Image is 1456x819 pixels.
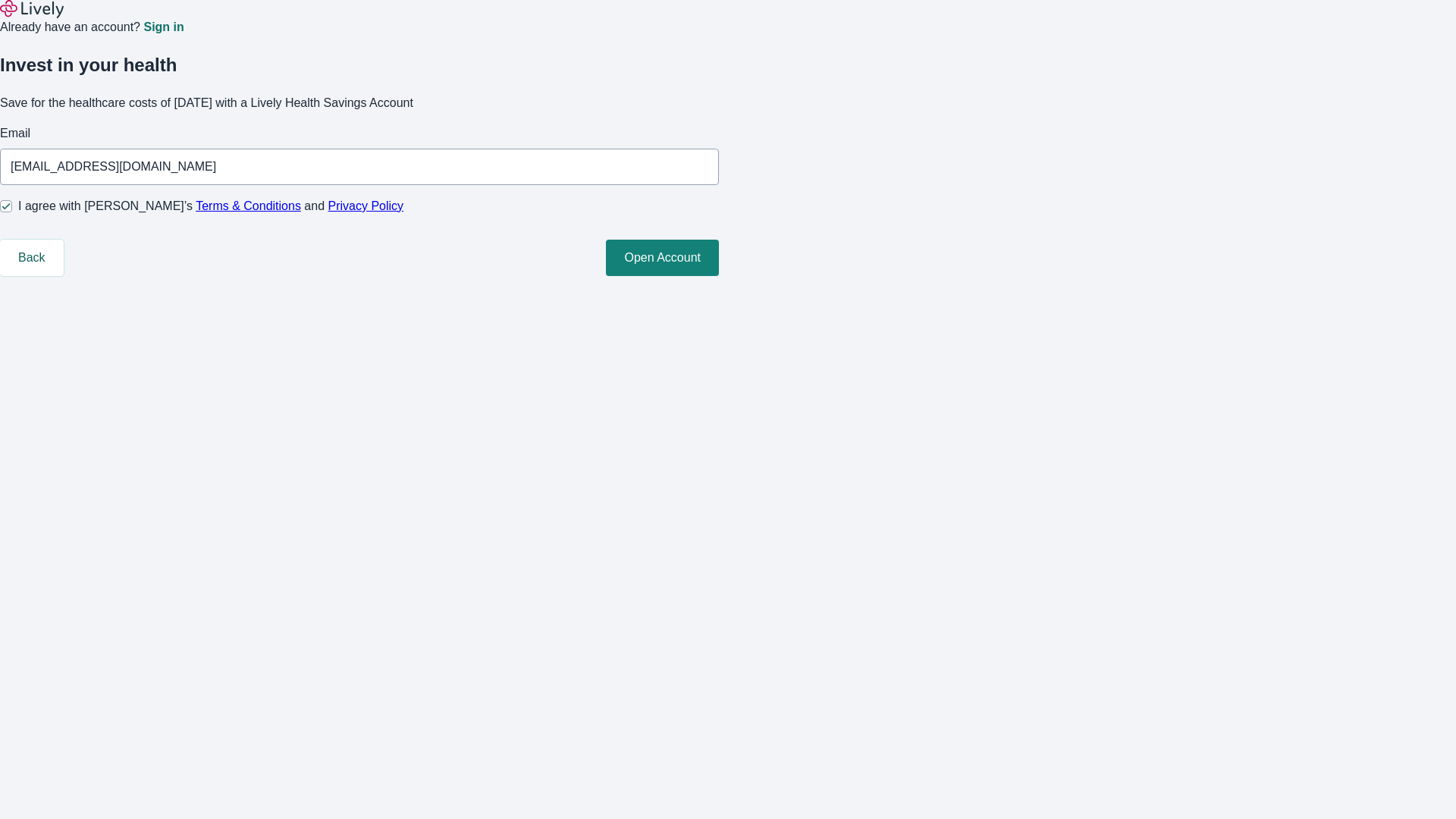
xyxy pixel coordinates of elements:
span: I agree with [PERSON_NAME]’s and [18,197,403,215]
a: Sign in [143,21,184,33]
a: Terms & Conditions [196,199,301,212]
button: Open Account [606,240,719,276]
a: Privacy Policy [328,199,404,212]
